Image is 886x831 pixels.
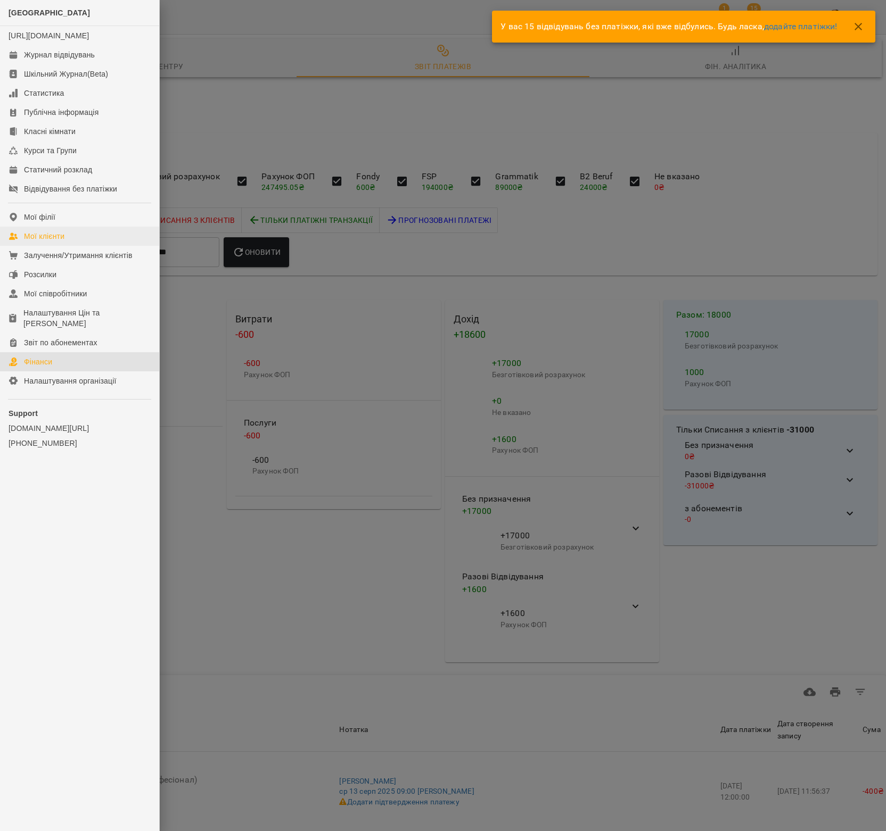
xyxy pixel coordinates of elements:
[24,376,117,386] div: Налаштування організації
[24,356,52,367] div: Фінанси
[24,107,99,118] div: Публічна інформація
[9,408,151,419] p: Support
[24,145,77,156] div: Курси та Групи
[24,212,55,222] div: Мої філії
[9,31,89,40] a: [URL][DOMAIN_NAME]
[24,49,95,60] div: Журнал відвідувань
[24,69,108,79] div: Шкільний Журнал(Beta)
[24,337,97,348] div: Звіт по абонементах
[23,308,151,329] div: Налаштування Цін та [PERSON_NAME]
[24,126,76,137] div: Класні кімнати
[24,269,56,280] div: Розсилки
[9,9,90,17] span: [GEOGRAPHIC_DATA]
[764,21,838,31] a: додайте платіжки!
[9,438,151,448] a: [PHONE_NUMBER]
[24,250,133,261] div: Залучення/Утримання клієнтів
[9,423,151,434] a: [DOMAIN_NAME][URL]
[24,231,64,242] div: Мої клієнти
[24,184,117,194] div: Відвідування без платіжки
[24,164,92,175] div: Статичний розклад
[24,288,87,299] div: Мої співробітники
[24,88,64,98] div: Статистика
[501,20,837,33] p: У вас 15 відвідувань без платіжки, які вже відбулись. Будь ласка,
